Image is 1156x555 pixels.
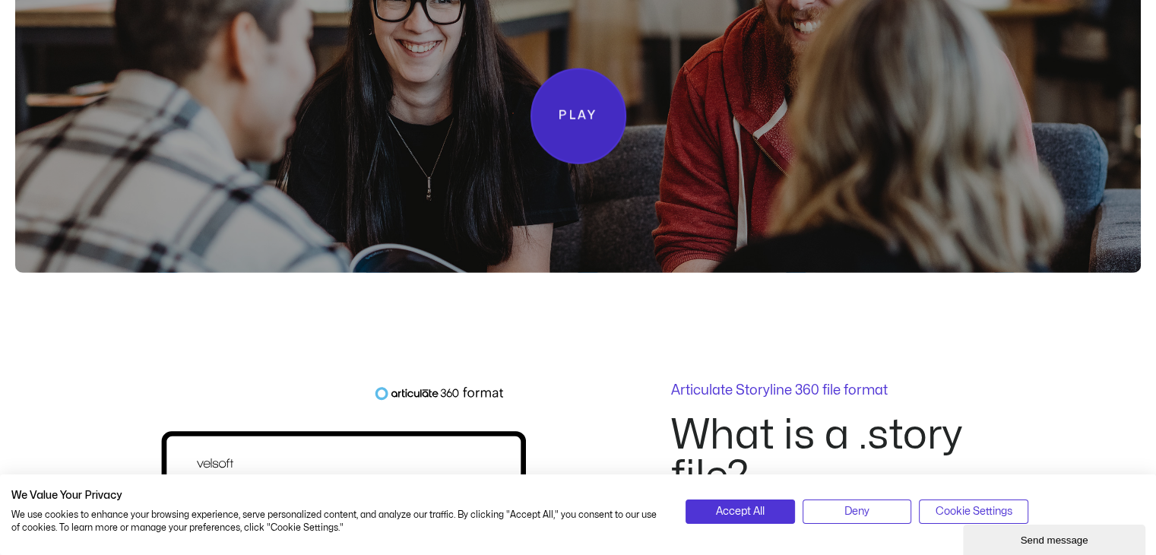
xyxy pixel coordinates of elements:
a: Play [530,68,626,164]
span: Play [559,106,597,125]
button: Adjust cookie preferences [919,499,1028,524]
button: Accept all cookies [686,499,794,524]
h2: We Value Your Privacy [11,489,663,503]
p: Articulate Storyline 360 file format [671,384,975,398]
h2: What is a .story file? [671,415,975,497]
p: We use cookies to enhance your browsing experience, serve personalized content, and analyze our t... [11,509,663,534]
span: Accept All [716,503,765,520]
iframe: chat widget [963,522,1148,555]
span: Deny [844,503,869,520]
button: Deny all cookies [803,499,911,524]
span: Cookie Settings [935,503,1012,520]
